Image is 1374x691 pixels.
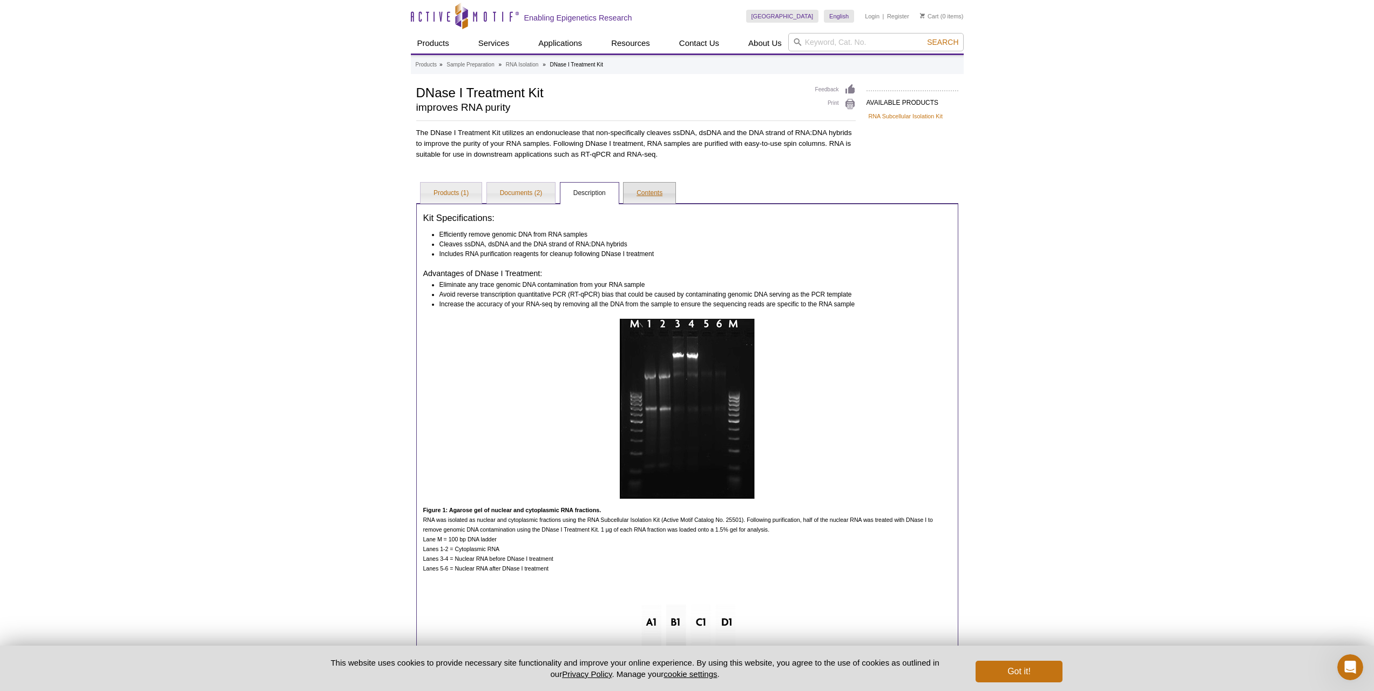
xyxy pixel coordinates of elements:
[976,661,1062,682] button: Got it!
[439,230,942,239] li: Efficiently remove genomic DNA from RNA samples
[532,33,588,53] a: Applications
[742,33,788,53] a: About Us
[487,183,556,204] a: Documents (2)
[550,62,603,68] li: DNase I Treatment Kit
[560,183,619,204] a: Description
[883,10,884,23] li: |
[411,33,456,53] a: Products
[524,13,632,23] h2: Enabling Epigenetics Research
[439,249,942,259] li: Includes RNA purification reagents for cleanup following DNase I treatment
[605,33,656,53] a: Resources
[920,12,939,20] a: Cart
[472,33,516,53] a: Services
[421,183,482,204] a: Products (1)
[446,60,494,70] a: Sample Preparation
[815,98,856,110] a: Print
[416,84,804,100] h1: DNase I Treatment Kit
[423,213,951,224] h3: Kit Specifications:
[624,183,675,204] a: Contents
[312,657,958,680] p: This website uses cookies to provide necessary site functionality and improve your online experie...
[867,90,958,110] h2: AVAILABLE PRODUCTS
[824,10,854,23] a: English
[439,280,942,290] li: Eliminate any trace genomic DNA contamination from your RNA sample
[920,10,964,23] li: (0 items)
[562,669,612,679] a: Privacy Policy
[887,12,909,20] a: Register
[439,299,942,309] li: Increase the accuracy of your RNA-seq by removing all the DNA from the sample to ensure the seque...
[927,38,958,46] span: Search
[924,37,962,47] button: Search
[920,13,925,18] img: Your Cart
[498,62,502,68] li: »
[416,128,856,160] p: The DNase I Treatment Kit utilizes an endonuclease that non-specifically cleaves ssDNA, dsDNA and...
[423,516,933,572] span: RNA was isolated as nuclear and cytoplasmic fractions using the RNA Subcellular Isolation Kit (Ac...
[673,33,726,53] a: Contact Us
[439,62,443,68] li: »
[869,111,943,121] a: RNA Subcellular Isolation Kit
[1337,654,1363,680] iframe: Intercom live chat
[543,62,546,68] li: »
[439,290,942,299] li: Avoid reverse transcription quantitative PCR (RT-qPCR) bias that could be caused by contaminating...
[664,669,717,679] button: cookie settings
[416,103,804,112] h2: improves RNA purity
[416,60,437,70] a: Products
[423,502,951,515] h5: Figure 1: Agarose gel of nuclear and cytoplasmic RNA fractions.
[439,239,942,249] li: Cleaves ssDNA, dsDNA and the DNA strand of RNA:DNA hybrids
[423,269,951,278] h4: Advantages of DNase I Treatment:
[506,60,539,70] a: RNA Isolation
[746,10,819,23] a: [GEOGRAPHIC_DATA]
[865,12,879,20] a: Login
[620,319,755,499] img: Agarose gel image of nuclear and cytoplasmic RNA isolated withe the RNA Subcellular Isolation Kit
[815,84,856,96] a: Feedback
[788,33,964,51] input: Keyword, Cat. No.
